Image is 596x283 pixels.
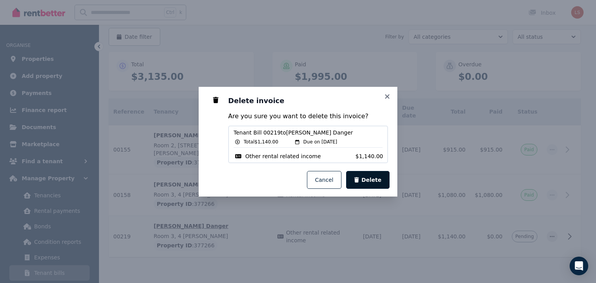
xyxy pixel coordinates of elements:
[228,112,388,121] p: Are you sure you want to delete this invoice?
[234,129,383,136] span: Tenant Bill 00219 to [PERSON_NAME] Danger
[570,257,588,275] div: Open Intercom Messenger
[355,152,383,160] span: $1,140.00
[245,152,321,160] span: Other rental related income
[303,139,337,145] span: Due on [DATE]
[228,96,388,105] h3: Delete invoice
[346,171,390,189] button: Delete
[361,176,381,184] span: Delete
[307,171,341,189] button: Cancel
[244,139,278,145] span: Total $1,140.00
